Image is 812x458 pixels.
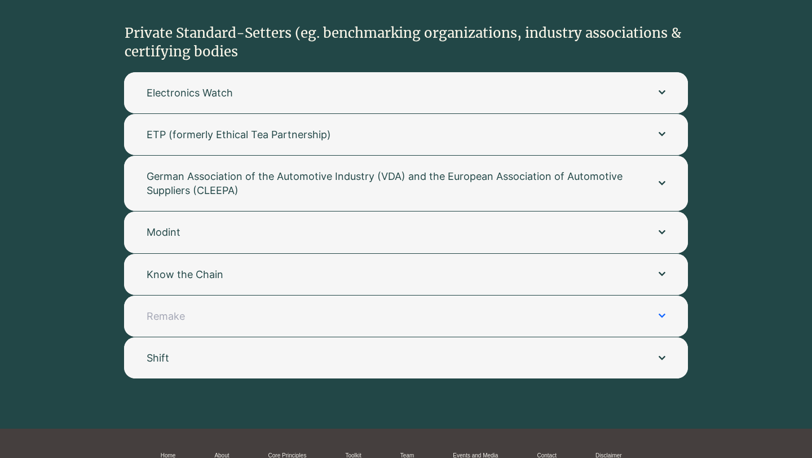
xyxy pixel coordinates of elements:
[124,337,688,378] button: Shift
[147,127,636,142] span: ETP (formerly Ethical Tea Partnership)
[124,254,688,295] button: Know the Chain
[147,351,636,365] span: Shift
[147,309,636,323] span: Remake
[124,156,688,211] button: German Association of the Automotive Industry (VDA) and the European Association of Automotive Su...
[147,86,636,100] span: Electronics Watch
[124,114,688,155] button: ETP (formerly Ethical Tea Partnership)
[124,212,688,253] button: Modint
[125,24,685,61] h2: Private Standard-Setters (eg. benchmarking organizations, industry associations & certifying bodies
[124,296,688,337] button: Remake
[124,72,688,113] button: Electronics Watch
[147,169,636,197] span: German Association of the Automotive Industry (VDA) and the European Association of Automotive Su...
[147,267,636,281] span: Know the Chain
[147,225,636,239] span: Modint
